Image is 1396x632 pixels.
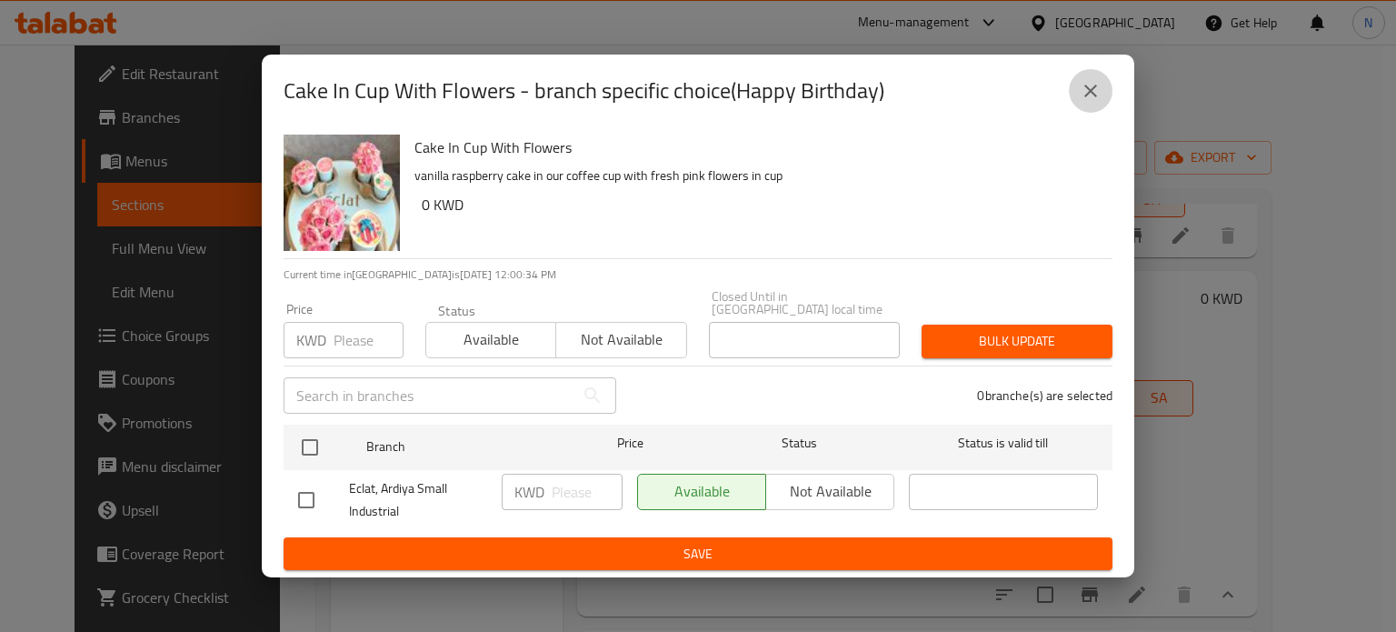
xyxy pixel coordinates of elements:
span: Status is valid till [909,432,1098,455]
span: Eclat, Ardiya Small Industrial [349,477,487,523]
p: 0 branche(s) are selected [977,386,1112,405]
span: Not available [563,326,679,353]
button: Bulk update [922,325,1112,358]
span: Available [434,326,549,353]
input: Please enter price [334,322,404,358]
span: Status [705,432,894,455]
h2: Cake In Cup With Flowers - branch specific choice(Happy Birthday) [284,76,884,105]
input: Please enter price [552,474,623,510]
p: Current time in [GEOGRAPHIC_DATA] is [DATE] 12:00:34 PM [284,266,1112,283]
span: Price [570,432,691,455]
button: Save [284,537,1112,571]
input: Search in branches [284,377,574,414]
span: Save [298,543,1098,566]
button: Not available [555,322,686,358]
h6: Cake In Cup With Flowers [414,135,1098,160]
span: Branch [366,436,555,458]
h6: 0 KWD [422,192,1098,217]
p: vanilla raspberry cake in our coffee cup with fresh pink flowers in cup [414,165,1098,187]
p: KWD [514,481,544,503]
button: Available [425,322,556,358]
span: Bulk update [936,330,1098,353]
img: Cake In Cup With Flowers [284,135,400,251]
button: close [1069,69,1112,113]
p: KWD [296,329,326,351]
